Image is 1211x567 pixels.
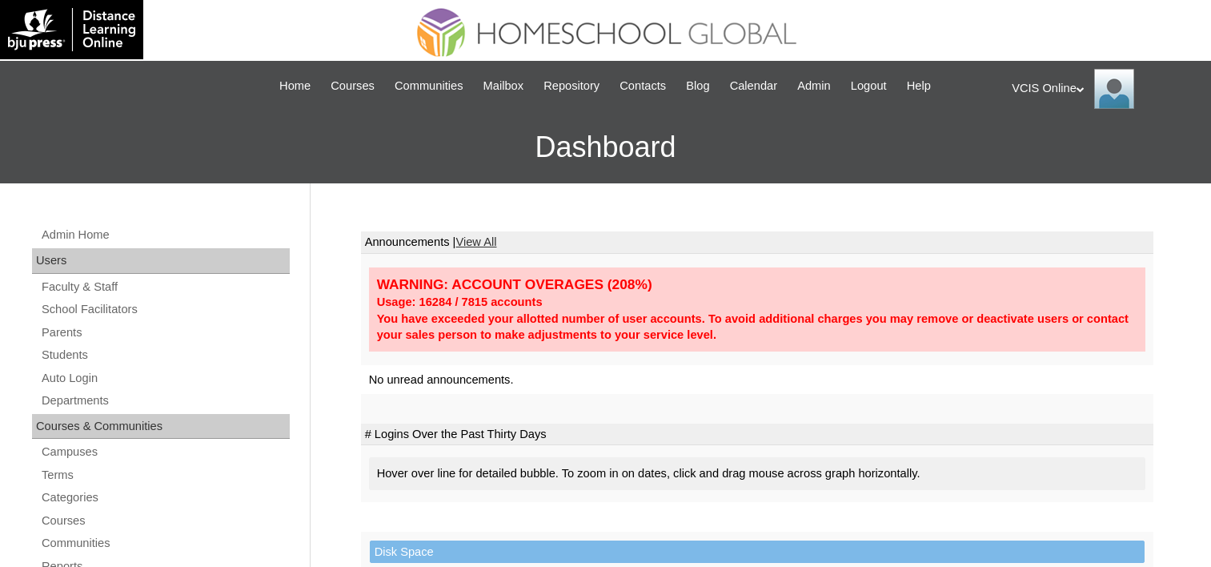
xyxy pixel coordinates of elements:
[455,235,496,248] a: View All
[1012,69,1195,109] div: VCIS Online
[612,77,674,95] a: Contacts
[797,77,831,95] span: Admin
[40,300,290,320] a: School Facilitators
[678,77,717,95] a: Blog
[40,368,290,388] a: Auto Login
[323,77,383,95] a: Courses
[907,77,931,95] span: Help
[32,248,290,274] div: Users
[620,77,666,95] span: Contacts
[40,442,290,462] a: Campuses
[32,414,290,440] div: Courses & Communities
[686,77,709,95] span: Blog
[40,225,290,245] a: Admin Home
[395,77,463,95] span: Communities
[369,457,1145,490] div: Hover over line for detailed bubble. To zoom in on dates, click and drag mouse across graph horiz...
[40,511,290,531] a: Courses
[899,77,939,95] a: Help
[475,77,532,95] a: Mailbox
[331,77,375,95] span: Courses
[387,77,471,95] a: Communities
[370,541,1145,564] td: Disk Space
[535,77,608,95] a: Repository
[8,8,135,51] img: logo-white.png
[377,296,543,308] strong: Usage: 16284 / 7815 accounts
[377,275,1137,294] div: WARNING: ACCOUNT OVERAGES (208%)
[271,77,319,95] a: Home
[40,345,290,365] a: Students
[1094,69,1134,109] img: VCIS Online Admin
[40,323,290,343] a: Parents
[543,77,599,95] span: Repository
[722,77,785,95] a: Calendar
[40,391,290,411] a: Departments
[483,77,524,95] span: Mailbox
[851,77,887,95] span: Logout
[361,365,1153,395] td: No unread announcements.
[730,77,777,95] span: Calendar
[789,77,839,95] a: Admin
[40,488,290,508] a: Categories
[8,111,1203,183] h3: Dashboard
[843,77,895,95] a: Logout
[377,311,1137,344] div: You have exceeded your allotted number of user accounts. To avoid additional charges you may remo...
[361,424,1153,446] td: # Logins Over the Past Thirty Days
[40,277,290,297] a: Faculty & Staff
[40,465,290,485] a: Terms
[279,77,311,95] span: Home
[40,533,290,553] a: Communities
[361,231,1153,254] td: Announcements |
